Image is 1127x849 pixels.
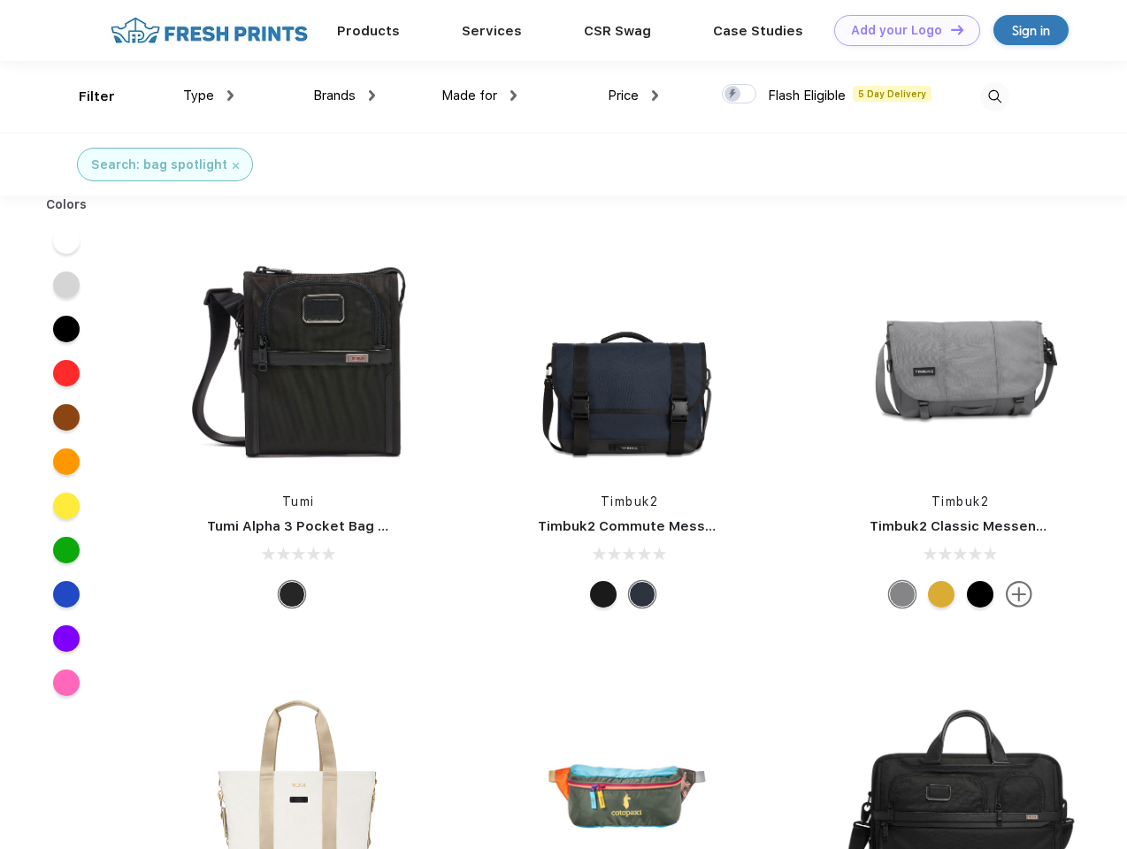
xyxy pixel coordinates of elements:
[652,90,658,101] img: dropdown.png
[967,581,993,608] div: Eco Black
[227,90,234,101] img: dropdown.png
[538,518,775,534] a: Timbuk2 Commute Messenger Bag
[183,88,214,103] span: Type
[629,581,655,608] div: Eco Nautical
[870,518,1089,534] a: Timbuk2 Classic Messenger Bag
[889,581,916,608] div: Eco Gunmetal
[1012,20,1050,41] div: Sign in
[79,87,115,107] div: Filter
[33,195,101,214] div: Colors
[608,88,639,103] span: Price
[91,156,227,174] div: Search: bag spotlight
[928,581,954,608] div: Eco Amber
[180,240,416,475] img: func=resize&h=266
[980,82,1009,111] img: desktop_search.svg
[511,240,747,475] img: func=resize&h=266
[233,163,239,169] img: filter_cancel.svg
[951,25,963,34] img: DT
[1006,581,1032,608] img: more.svg
[337,23,400,39] a: Products
[369,90,375,101] img: dropdown.png
[931,494,990,509] a: Timbuk2
[851,23,942,38] div: Add your Logo
[853,86,931,102] span: 5 Day Delivery
[282,494,315,509] a: Tumi
[993,15,1069,45] a: Sign in
[601,494,659,509] a: Timbuk2
[441,88,497,103] span: Made for
[207,518,414,534] a: Tumi Alpha 3 Pocket Bag Small
[279,581,305,608] div: Black
[105,15,313,46] img: fo%20logo%202.webp
[768,88,846,103] span: Flash Eligible
[313,88,356,103] span: Brands
[590,581,617,608] div: Eco Black
[843,240,1078,475] img: func=resize&h=266
[510,90,517,101] img: dropdown.png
